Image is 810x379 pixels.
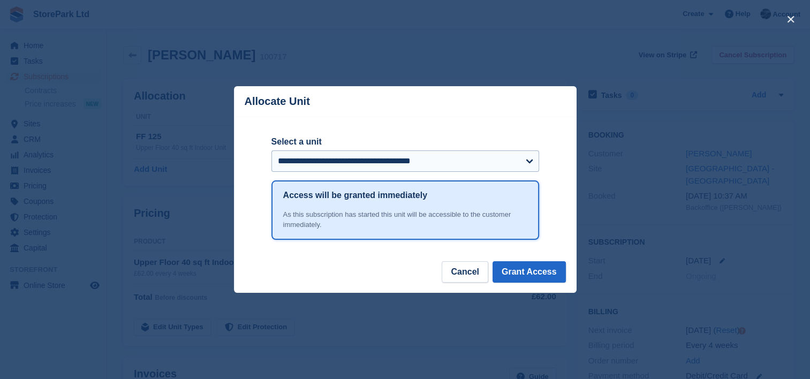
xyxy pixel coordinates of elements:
button: Cancel [442,261,488,283]
h1: Access will be granted immediately [283,189,427,202]
button: Grant Access [493,261,566,283]
label: Select a unit [271,135,539,148]
button: close [782,11,799,28]
p: Allocate Unit [245,95,310,108]
div: As this subscription has started this unit will be accessible to the customer immediately. [283,209,527,230]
